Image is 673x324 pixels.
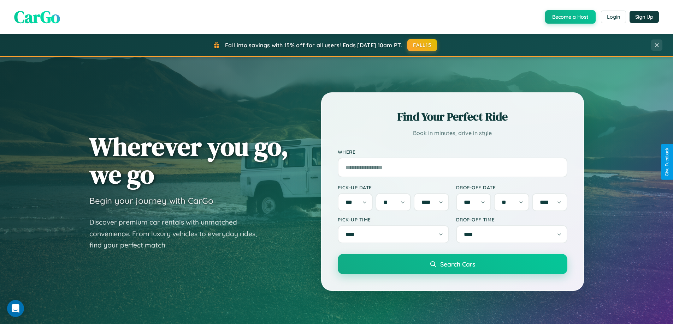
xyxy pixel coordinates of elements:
label: Drop-off Time [456,216,567,222]
button: Search Cars [338,254,567,274]
label: Pick-up Date [338,184,449,190]
button: Login [601,11,626,23]
span: Fall into savings with 15% off for all users! Ends [DATE] 10am PT. [225,42,402,49]
p: Book in minutes, drive in style [338,128,567,138]
label: Pick-up Time [338,216,449,222]
h2: Find Your Perfect Ride [338,109,567,124]
div: Open Intercom Messenger [7,300,24,317]
h1: Wherever you go, we go [89,133,289,188]
button: FALL15 [407,39,437,51]
button: Become a Host [545,10,596,24]
span: CarGo [14,5,60,29]
span: Search Cars [440,260,475,268]
button: Sign Up [630,11,659,23]
div: Give Feedback [665,148,669,176]
h3: Begin your journey with CarGo [89,195,213,206]
p: Discover premium car rentals with unmatched convenience. From luxury vehicles to everyday rides, ... [89,216,266,251]
label: Where [338,149,567,155]
label: Drop-off Date [456,184,567,190]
